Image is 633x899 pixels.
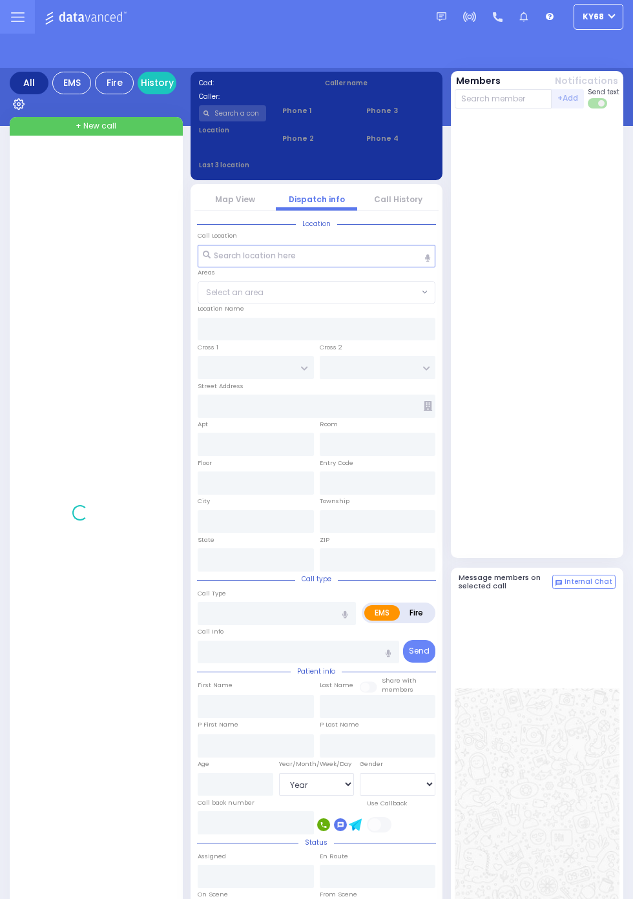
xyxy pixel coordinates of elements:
[282,105,350,116] span: Phone 1
[437,12,446,22] img: message.svg
[138,72,176,94] a: History
[279,759,355,769] div: Year/Month/Week/Day
[320,681,353,690] label: Last Name
[366,105,434,116] span: Phone 3
[198,852,226,861] label: Assigned
[552,575,616,589] button: Internal Chat
[574,4,623,30] button: ky68
[289,194,345,205] a: Dispatch info
[198,304,244,313] label: Location Name
[360,759,383,769] label: Gender
[296,219,337,229] span: Location
[320,852,348,861] label: En Route
[199,160,317,170] label: Last 3 location
[199,92,309,101] label: Caller:
[374,194,422,205] a: Call History
[565,577,612,586] span: Internal Chat
[206,287,264,298] span: Select an area
[199,78,309,88] label: Cad:
[282,133,350,144] span: Phone 2
[455,89,552,108] input: Search member
[198,245,435,268] input: Search location here
[382,685,413,694] span: members
[320,420,338,429] label: Room
[198,420,208,429] label: Apt
[198,382,244,391] label: Street Address
[198,890,228,899] label: On Scene
[198,759,209,769] label: Age
[198,268,215,277] label: Areas
[424,401,432,411] span: Other building occupants
[555,74,618,88] button: Notifications
[198,589,226,598] label: Call Type
[198,459,212,468] label: Floor
[95,72,134,94] div: Fire
[198,535,214,544] label: State
[382,676,417,685] small: Share with
[198,343,218,352] label: Cross 1
[295,574,338,584] span: Call type
[320,497,349,506] label: Township
[320,343,342,352] label: Cross 2
[291,666,342,676] span: Patient info
[198,720,238,729] label: P First Name
[320,535,329,544] label: ZIP
[364,605,400,621] label: EMS
[199,105,267,121] input: Search a contact
[555,580,562,586] img: comment-alt.png
[52,72,91,94] div: EMS
[198,627,223,636] label: Call Info
[320,720,359,729] label: P Last Name
[367,799,407,808] label: Use Callback
[198,497,210,506] label: City
[198,231,237,240] label: Call Location
[198,681,233,690] label: First Name
[215,194,255,205] a: Map View
[298,838,334,847] span: Status
[366,133,434,144] span: Phone 4
[403,640,435,663] button: Send
[45,9,130,25] img: Logo
[10,72,48,94] div: All
[198,798,254,807] label: Call back number
[320,459,353,468] label: Entry Code
[399,605,433,621] label: Fire
[588,87,619,97] span: Send text
[199,125,267,135] label: Location
[456,74,501,88] button: Members
[76,120,116,132] span: + New call
[325,78,435,88] label: Caller name
[459,573,553,590] h5: Message members on selected call
[583,11,604,23] span: ky68
[320,890,357,899] label: From Scene
[588,97,608,110] label: Turn off text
